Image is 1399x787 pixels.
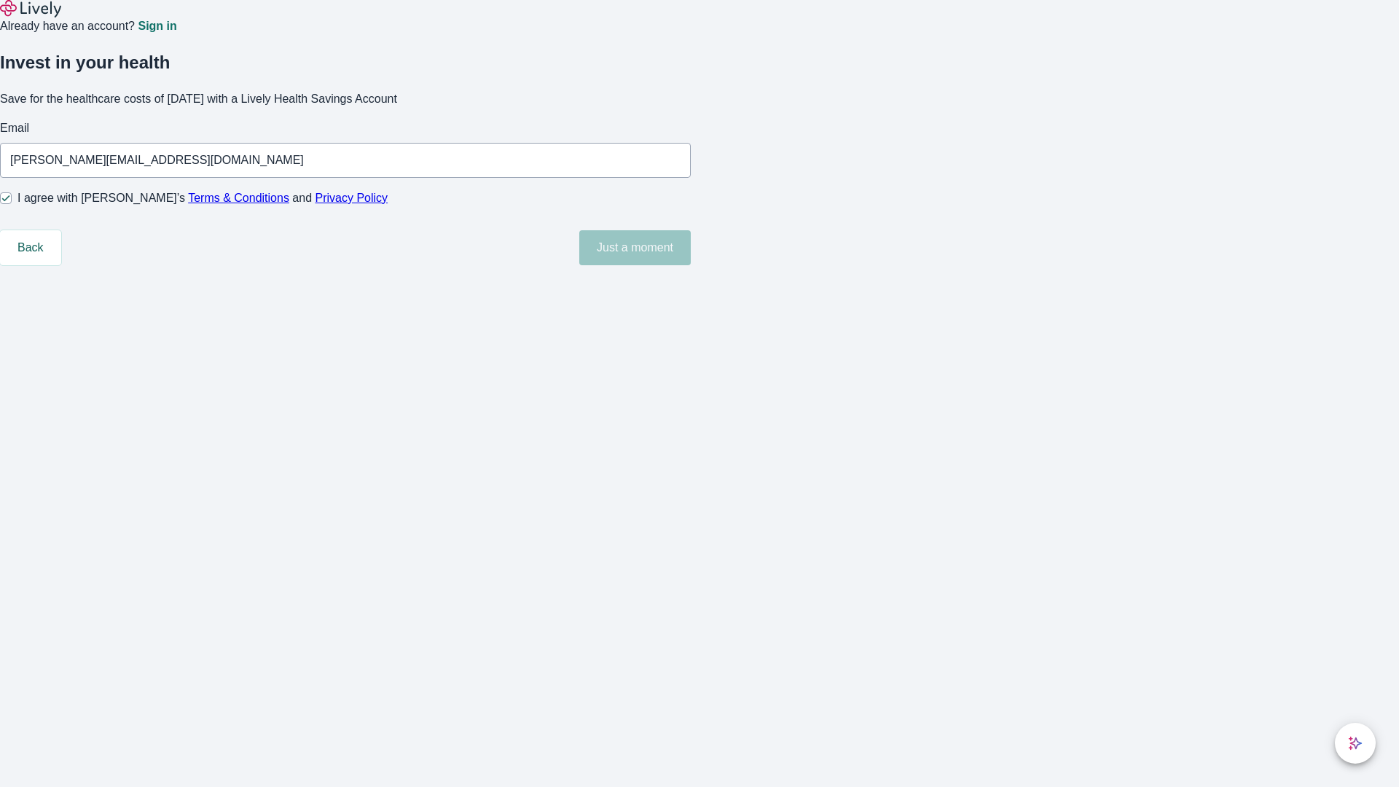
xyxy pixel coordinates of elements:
[1335,723,1376,764] button: chat
[138,20,176,32] a: Sign in
[1348,736,1363,751] svg: Lively AI Assistant
[17,189,388,207] span: I agree with [PERSON_NAME]’s and
[316,192,388,204] a: Privacy Policy
[188,192,289,204] a: Terms & Conditions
